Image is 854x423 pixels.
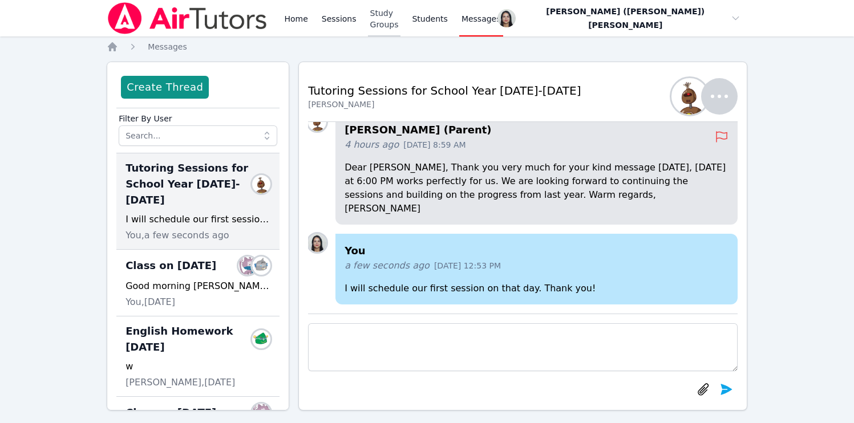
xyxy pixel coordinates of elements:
[148,41,187,52] a: Messages
[116,316,280,397] div: English Homework [DATE]Yukito Wakasugiw[PERSON_NAME],[DATE]
[462,13,501,25] span: Messages
[116,153,280,250] div: Tutoring Sessions for School Year [DATE]-[DATE]Abdulkerim TasI will schedule our first session on...
[126,258,216,274] span: Class on [DATE]
[119,108,277,125] label: Filter By User
[238,257,257,275] img: Varvara Tumanova
[107,2,268,34] img: Air Tutors
[308,234,326,252] img: Jacqueline (Jackie) Reynoza
[345,138,399,152] span: 4 hours ago
[345,161,728,215] p: Dear [PERSON_NAME], Thank you very much for your kind message [DATE], [DATE] at 6:00 PM works per...
[308,113,326,131] img: Abdulkerim Tas
[126,213,270,226] div: I will schedule our first session on that day. Thank you!
[678,78,738,115] button: Abdulkerim Tas
[126,279,270,293] div: Good morning [PERSON_NAME]. I hope you’re doing well. I noticed you canceled [DATE] session. You ...
[116,250,280,316] div: Class on [DATE]Varvara TumanovaAlexey TumanovGood morning [PERSON_NAME]. I hope you’re doing well...
[126,295,175,309] span: You, [DATE]
[126,405,216,421] span: Class on [DATE]
[148,42,187,51] span: Messages
[252,175,270,193] img: Abdulkerim Tas
[308,99,581,110] div: [PERSON_NAME]
[403,139,466,151] span: [DATE] 8:59 AM
[121,76,209,99] button: Create Thread
[434,260,501,271] span: [DATE] 12:53 PM
[252,330,270,348] img: Yukito Wakasugi
[126,323,257,355] span: English Homework [DATE]
[308,83,581,99] h2: Tutoring Sessions for School Year [DATE]-[DATE]
[107,41,747,52] nav: Breadcrumb
[126,376,235,389] span: [PERSON_NAME], [DATE]
[126,160,257,208] span: Tutoring Sessions for School Year [DATE]-[DATE]
[671,78,708,115] img: Abdulkerim Tas
[345,243,728,259] h4: You
[119,125,277,146] input: Search...
[126,360,270,373] div: w
[345,282,728,295] p: I will schedule our first session on that day. Thank you!
[345,259,430,272] span: a few seconds ago
[345,122,715,138] h4: [PERSON_NAME] (Parent)
[126,229,229,242] span: You, a few seconds ago
[252,404,270,422] img: Varvara Tumanova
[252,257,270,275] img: Alexey Tumanov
